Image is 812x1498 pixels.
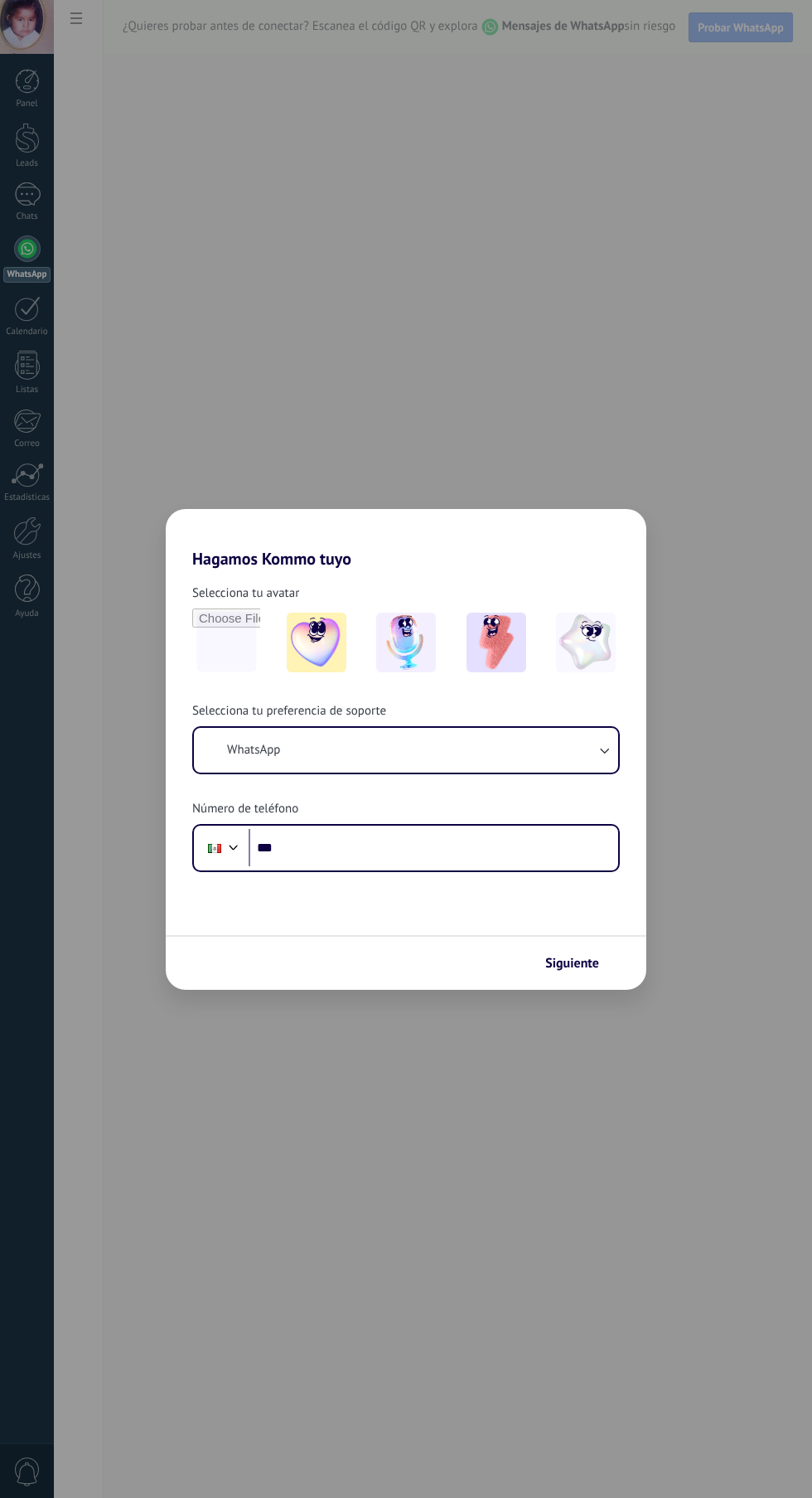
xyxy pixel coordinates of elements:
[192,801,298,817] span: Número de teléfono
[376,613,436,672] img: -2.jpeg
[166,509,646,569] h2: Hagamos Kommo tuyo
[545,957,599,969] span: Siguiente
[556,613,616,672] img: -4.jpeg
[192,585,299,602] span: Selecciona tu avatar
[538,949,621,977] button: Siguiente
[227,742,280,759] span: WhatsApp
[466,613,526,672] img: -3.jpeg
[192,703,386,720] span: Selecciona tu preferencia de soporte
[199,831,230,865] div: Mexico: + 52
[194,728,618,773] button: WhatsApp
[287,613,346,672] img: -1.jpeg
